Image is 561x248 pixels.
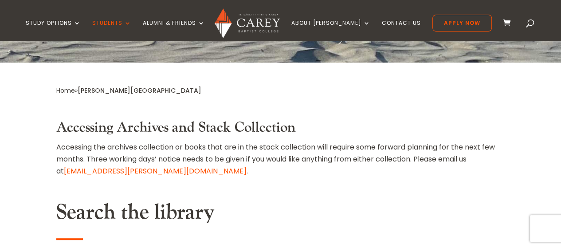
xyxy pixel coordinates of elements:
[92,20,131,41] a: Students
[291,20,370,41] a: About [PERSON_NAME]
[56,86,75,95] a: Home
[432,15,492,31] a: Apply Now
[26,20,81,41] a: Study Options
[382,20,421,41] a: Contact Us
[56,141,505,177] p: Accessing the archives collection or books that are in the stack collection will require some for...
[143,20,205,41] a: Alumni & Friends
[78,86,201,95] span: [PERSON_NAME][GEOGRAPHIC_DATA]
[215,8,280,38] img: Carey Baptist College
[56,119,505,141] h3: Accessing Archives and Stack Collection
[56,86,201,95] span: »
[56,200,505,230] h2: Search the library
[64,166,247,176] a: [EMAIL_ADDRESS][PERSON_NAME][DOMAIN_NAME]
